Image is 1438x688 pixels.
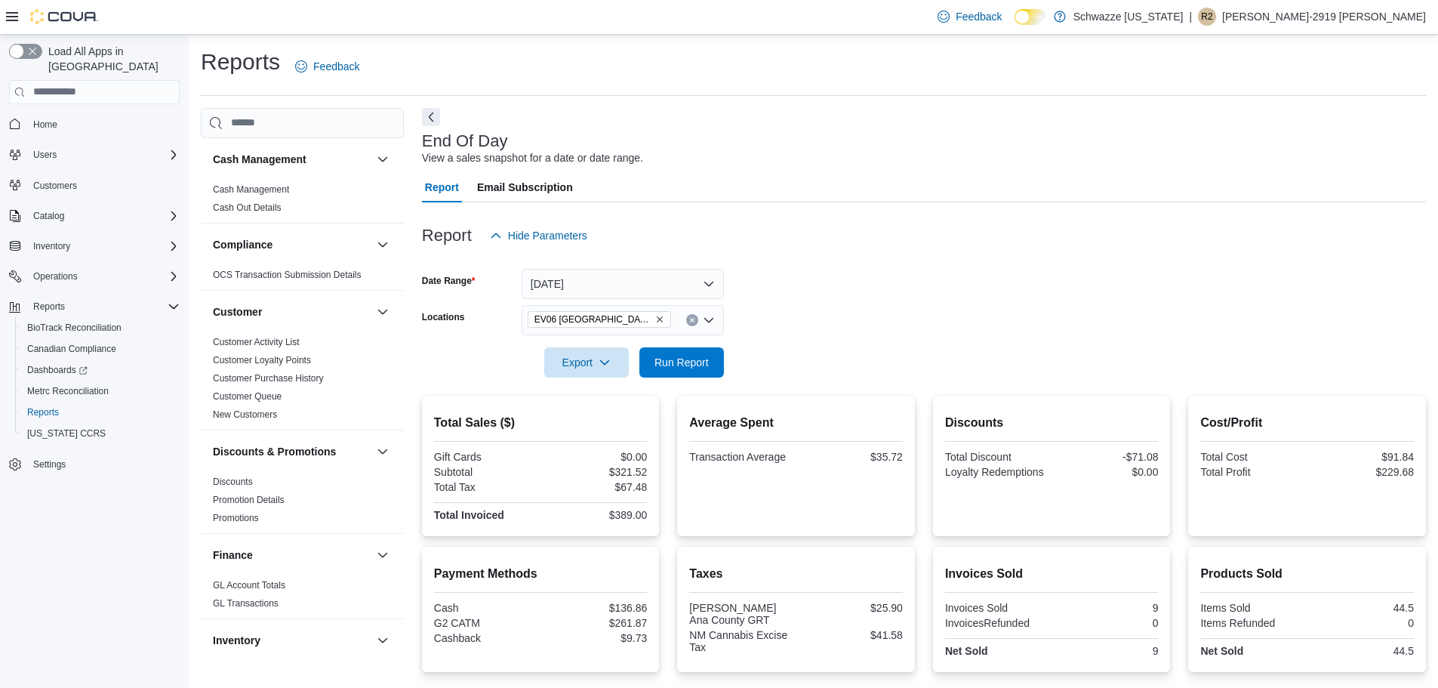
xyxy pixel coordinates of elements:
[27,406,59,418] span: Reports
[21,319,128,337] a: BioTrack Reconciliation
[213,476,253,488] span: Discounts
[1073,8,1184,26] p: Schwazze [US_STATE]
[689,565,903,583] h2: Taxes
[422,132,508,150] h3: End Of Day
[27,364,88,376] span: Dashboards
[21,361,94,379] a: Dashboards
[213,237,371,252] button: Compliance
[21,361,180,379] span: Dashboards
[213,444,371,459] button: Discounts & Promotions
[27,267,180,285] span: Operations
[543,602,647,614] div: $136.86
[477,172,573,202] span: Email Subscription
[213,598,279,609] a: GL Transactions
[1055,617,1158,629] div: 0
[213,269,362,281] span: OCS Transaction Submission Details
[213,304,262,319] h3: Customer
[1200,565,1414,583] h2: Products Sold
[799,451,903,463] div: $35.72
[213,270,362,280] a: OCS Transaction Submission Details
[313,59,359,74] span: Feedback
[15,317,186,338] button: BioTrack Reconciliation
[522,269,724,299] button: [DATE]
[201,180,404,223] div: Cash Management
[1310,602,1414,614] div: 44.5
[213,152,371,167] button: Cash Management
[434,466,537,478] div: Subtotal
[213,336,300,348] span: Customer Activity List
[213,391,282,402] a: Customer Queue
[21,319,180,337] span: BioTrack Reconciliation
[1310,451,1414,463] div: $91.84
[15,381,186,402] button: Metrc Reconciliation
[213,409,277,421] span: New Customers
[434,451,537,463] div: Gift Cards
[27,237,180,255] span: Inventory
[553,347,620,378] span: Export
[15,402,186,423] button: Reports
[3,113,186,135] button: Home
[799,602,903,614] div: $25.90
[422,150,643,166] div: View a sales snapshot for a date or date range.
[21,382,180,400] span: Metrc Reconciliation
[945,565,1159,583] h2: Invoices Sold
[374,546,392,564] button: Finance
[434,565,648,583] h2: Payment Methods
[213,152,306,167] h3: Cash Management
[213,390,282,403] span: Customer Queue
[1200,466,1304,478] div: Total Profit
[1015,9,1046,25] input: Dark Mode
[3,144,186,165] button: Users
[27,455,72,474] a: Settings
[703,314,715,326] button: Open list of options
[3,205,186,227] button: Catalog
[543,632,647,644] div: $9.73
[27,207,180,225] span: Catalog
[528,311,671,328] span: EV06 Las Cruces East
[956,9,1002,24] span: Feedback
[1222,8,1426,26] p: [PERSON_NAME]-2919 [PERSON_NAME]
[21,382,115,400] a: Metrc Reconciliation
[33,301,65,313] span: Reports
[201,473,404,533] div: Discounts & Promotions
[689,602,793,626] div: [PERSON_NAME] Ana County GRT
[289,51,365,82] a: Feedback
[3,174,186,196] button: Customers
[27,207,70,225] button: Catalog
[422,275,476,287] label: Date Range
[15,423,186,444] button: [US_STATE] CCRS
[543,481,647,493] div: $67.48
[484,221,593,251] button: Hide Parameters
[21,403,180,421] span: Reports
[689,451,793,463] div: Transaction Average
[1189,8,1192,26] p: |
[374,631,392,649] button: Inventory
[27,427,106,440] span: [US_STATE] CCRS
[213,337,300,347] a: Customer Activity List
[543,466,647,478] div: $321.52
[33,240,70,252] span: Inventory
[945,617,1048,629] div: InvoicesRefunded
[543,451,647,463] div: $0.00
[213,373,324,384] a: Customer Purchase History
[945,602,1048,614] div: Invoices Sold
[30,9,98,24] img: Cova
[33,458,66,470] span: Settings
[689,414,903,432] h2: Average Spent
[945,645,988,657] strong: Net Sold
[374,236,392,254] button: Compliance
[201,47,280,77] h1: Reports
[508,228,587,243] span: Hide Parameters
[1198,8,1216,26] div: Ryan-2919 Stoops
[1310,617,1414,629] div: 0
[799,629,903,641] div: $41.58
[213,409,277,420] a: New Customers
[21,424,180,443] span: Washington CCRS
[27,176,180,195] span: Customers
[1310,466,1414,478] div: $229.68
[27,322,122,334] span: BioTrack Reconciliation
[655,315,664,324] button: Remove EV06 Las Cruces East from selection in this group
[27,298,180,316] span: Reports
[213,512,259,524] span: Promotions
[27,343,116,355] span: Canadian Compliance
